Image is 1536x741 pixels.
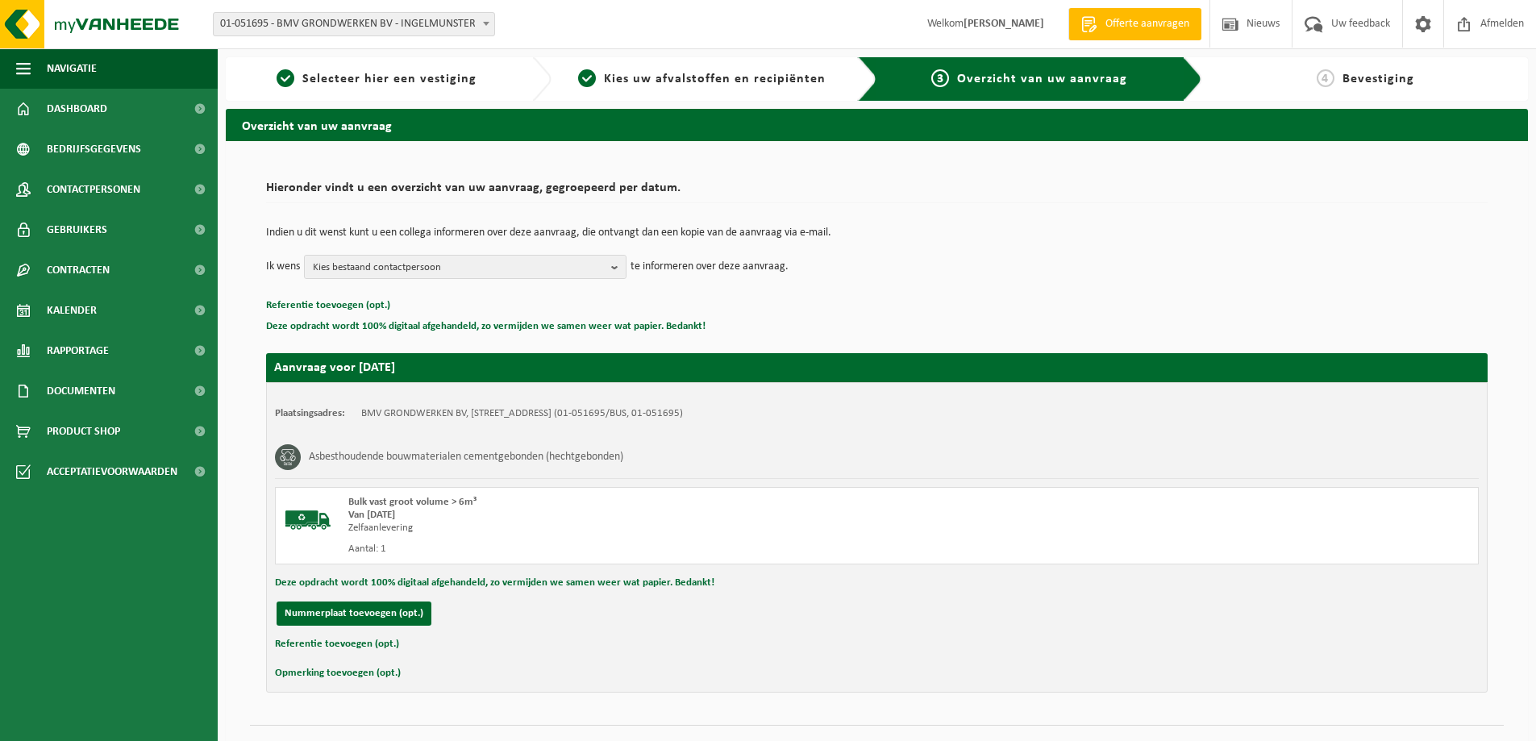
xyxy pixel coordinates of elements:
button: Opmerking toevoegen (opt.) [275,663,401,684]
strong: Aanvraag voor [DATE] [274,361,395,374]
span: Product Shop [47,411,120,452]
a: 2Kies uw afvalstoffen en recipiënten [560,69,845,89]
p: Ik wens [266,255,300,279]
p: Indien u dit wenst kunt u een collega informeren over deze aanvraag, die ontvangt dan een kopie v... [266,227,1488,239]
a: 1Selecteer hier een vestiging [234,69,519,89]
span: Offerte aanvragen [1101,16,1193,32]
span: 3 [931,69,949,87]
div: Aantal: 1 [348,543,942,556]
button: Referentie toevoegen (opt.) [266,295,390,316]
span: Contactpersonen [47,169,140,210]
span: Documenten [47,371,115,411]
img: BL-SO-LV.png [284,496,332,544]
span: Kies bestaand contactpersoon [313,256,605,280]
p: te informeren over deze aanvraag. [631,255,789,279]
span: Bedrijfsgegevens [47,129,141,169]
strong: Plaatsingsadres: [275,408,345,418]
h2: Overzicht van uw aanvraag [226,109,1528,140]
span: 1 [277,69,294,87]
button: Deze opdracht wordt 100% digitaal afgehandeld, zo vermijden we samen weer wat papier. Bedankt! [275,572,714,593]
div: Zelfaanlevering [348,522,942,535]
strong: [PERSON_NAME] [964,18,1044,30]
span: 2 [578,69,596,87]
a: Offerte aanvragen [1068,8,1201,40]
span: Bevestiging [1342,73,1414,85]
span: Navigatie [47,48,97,89]
td: BMV GRONDWERKEN BV, [STREET_ADDRESS] (01-051695/BUS, 01-051695) [361,407,683,420]
span: Dashboard [47,89,107,129]
span: 01-051695 - BMV GRONDWERKEN BV - INGELMUNSTER [214,13,494,35]
button: Kies bestaand contactpersoon [304,255,626,279]
span: Kalender [47,290,97,331]
button: Referentie toevoegen (opt.) [275,634,399,655]
iframe: chat widget [8,706,269,741]
span: Overzicht van uw aanvraag [957,73,1127,85]
span: Selecteer hier een vestiging [302,73,477,85]
span: Contracten [47,250,110,290]
h2: Hieronder vindt u een overzicht van uw aanvraag, gegroepeerd per datum. [266,181,1488,203]
span: Gebruikers [47,210,107,250]
strong: Van [DATE] [348,510,395,520]
button: Nummerplaat toevoegen (opt.) [277,602,431,626]
button: Deze opdracht wordt 100% digitaal afgehandeld, zo vermijden we samen weer wat papier. Bedankt! [266,316,706,337]
span: Acceptatievoorwaarden [47,452,177,492]
span: Bulk vast groot volume > 6m³ [348,497,477,507]
span: 01-051695 - BMV GRONDWERKEN BV - INGELMUNSTER [213,12,495,36]
span: Rapportage [47,331,109,371]
span: Kies uw afvalstoffen en recipiënten [604,73,826,85]
h3: Asbesthoudende bouwmaterialen cementgebonden (hechtgebonden) [309,444,623,470]
span: 4 [1317,69,1334,87]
